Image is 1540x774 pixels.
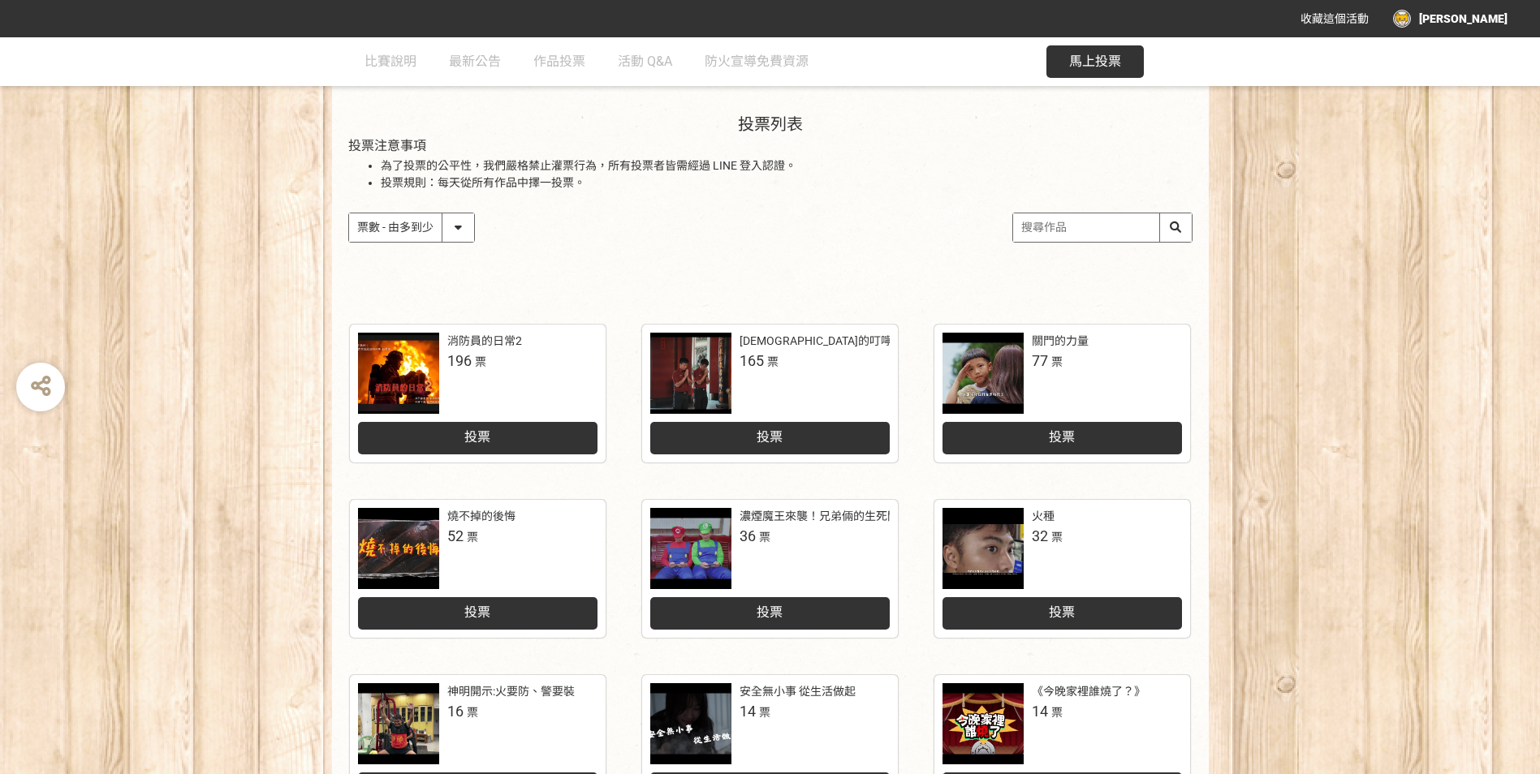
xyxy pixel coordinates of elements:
a: [DEMOGRAPHIC_DATA]的叮嚀：人離火要熄，住警器不離165票投票 [642,325,898,462]
span: 票 [759,706,770,719]
a: 防火宣導免費資源 [705,37,809,86]
span: 活動 Q&A [618,54,672,69]
span: 投票 [757,429,783,445]
a: 活動 Q&A [618,37,672,86]
span: 票 [1051,706,1063,719]
span: 165 [740,352,764,369]
span: 票 [467,531,478,544]
div: 安全無小事 從生活做起 [740,683,856,700]
span: 投票 [757,604,783,620]
span: 投票 [1049,604,1075,620]
input: 搜尋作品 [1013,213,1192,242]
a: 作品投票 [533,37,585,86]
a: 燒不掉的後悔52票投票 [350,500,606,638]
span: 票 [475,355,486,368]
span: 票 [767,355,779,368]
span: 票 [1051,531,1063,544]
span: 36 [740,527,756,544]
a: 關門的力量77票投票 [934,325,1190,462]
span: 16 [447,703,464,720]
span: 作品投票 [533,54,585,69]
button: 馬上投票 [1046,45,1144,78]
span: 票 [1051,355,1063,368]
span: 14 [740,703,756,720]
a: 火種32票投票 [934,500,1190,638]
span: 196 [447,352,472,369]
span: 最新公告 [449,54,501,69]
a: 比賽說明 [365,37,416,86]
span: 投票注意事項 [348,138,426,153]
h1: 投票列表 [348,114,1193,134]
span: 投票 [464,604,490,620]
span: 比賽說明 [365,54,416,69]
div: 消防員的日常2 [447,333,522,350]
a: 濃煙魔王來襲！兄弟倆的生死關門36票投票 [642,500,898,638]
span: 投票 [464,429,490,445]
a: 最新公告 [449,37,501,86]
span: 52 [447,527,464,544]
span: 防火宣導免費資源 [705,54,809,69]
div: 《今晚家裡誰燒了？》 [1032,683,1145,700]
span: 收藏這個活動 [1301,12,1369,25]
span: 馬上投票 [1069,54,1121,69]
span: 14 [1032,703,1048,720]
div: 濃煙魔王來襲！兄弟倆的生死關門 [740,508,910,525]
li: 為了投票的公平性，我們嚴格禁止灌票行為，所有投票者皆需經過 LINE 登入認證。 [381,157,1193,174]
li: 投票規則：每天從所有作品中擇一投票。 [381,174,1193,191]
div: 燒不掉的後悔 [447,508,515,525]
div: 神明開示:火要防、警要裝 [447,683,575,700]
span: 77 [1032,352,1048,369]
span: 32 [1032,527,1048,544]
div: [DEMOGRAPHIC_DATA]的叮嚀：人離火要熄，住警器不離 [740,333,1029,350]
div: 關門的力量 [1032,333,1089,350]
a: 消防員的日常2196票投票 [350,325,606,462]
span: 票 [467,706,478,719]
div: 火種 [1032,508,1055,525]
span: 投票 [1049,429,1075,445]
span: 票 [759,531,770,544]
